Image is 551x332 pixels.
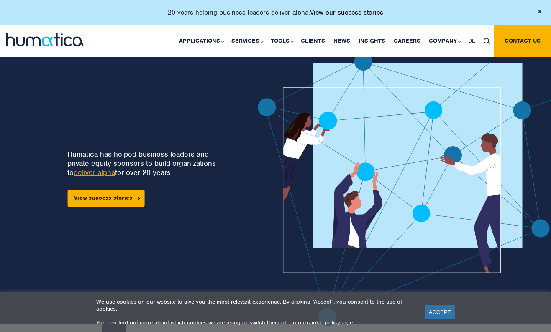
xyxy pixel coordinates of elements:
p: 20 years helping business leaders deliver alpha. [168,8,383,17]
a: DE [464,25,479,57]
img: search_icon [484,38,490,44]
img: arrowicon [137,196,140,200]
a: cookie policy [307,319,340,326]
a: Tools [267,25,297,57]
p: Humatica has helped business leaders and private equity sponsors to build organizations to for ov... [67,150,228,177]
a: deliver alpha [74,168,115,177]
a: Contact us [494,25,551,57]
p: We use cookies on our website to give you the most relevant experience. By clicking “Accept”, you... [96,298,414,312]
a: Insights [354,25,390,57]
img: logo [6,33,84,46]
a: Applications [175,25,227,57]
a: View our success stories [310,8,383,17]
a: Clients [297,25,329,57]
a: Company [425,25,464,57]
a: View success stories [67,190,144,207]
a: Careers [390,25,425,57]
a: Services [227,25,267,57]
a: News [329,25,354,57]
span: DE [468,37,475,44]
p: You can find out more about which cookies we are using or switch them off on our page. [96,319,414,326]
a: ACCEPT [425,305,455,319]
